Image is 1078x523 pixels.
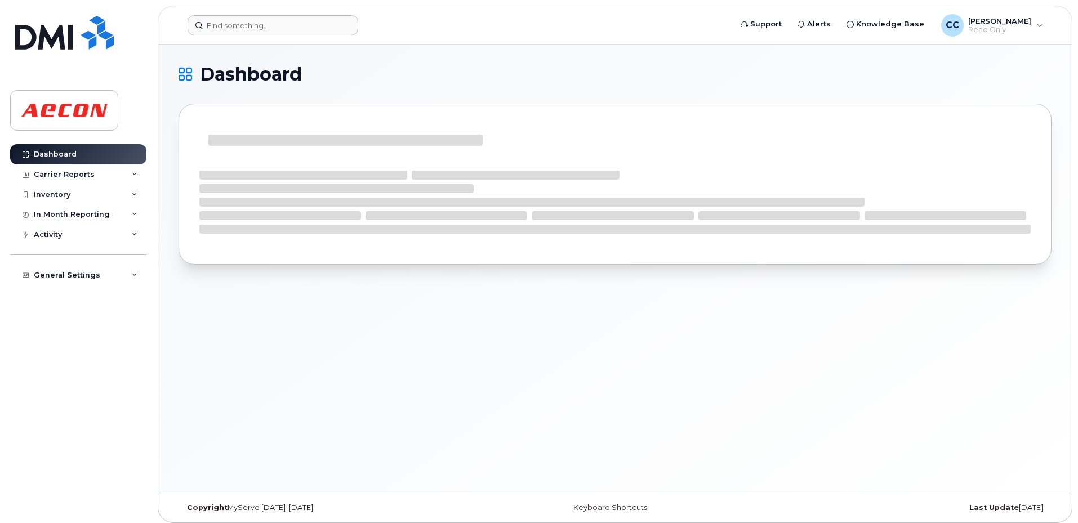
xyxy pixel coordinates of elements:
strong: Last Update [969,503,1019,512]
div: [DATE] [760,503,1052,512]
span: Dashboard [200,66,302,83]
div: MyServe [DATE]–[DATE] [179,503,470,512]
a: Keyboard Shortcuts [573,503,647,512]
strong: Copyright [187,503,228,512]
